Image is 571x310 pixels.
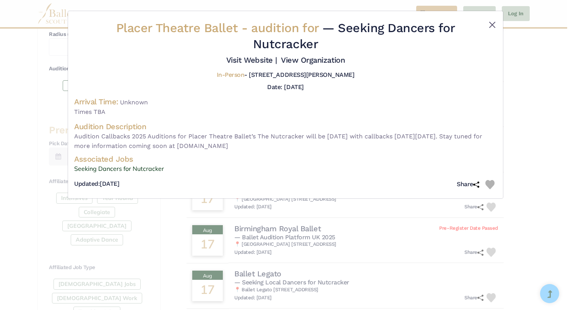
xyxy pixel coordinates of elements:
span: — Seeking Dancers for Nutcracker [253,21,455,51]
span: In-Person [217,71,245,78]
a: View Organization [281,55,345,65]
h5: - [STREET_ADDRESS][PERSON_NAME] [217,71,355,79]
span: Audition Callbacks 2025 Auditions for Placer Theatre Ballet’s The Nutcracker will be [DATE] with ... [74,131,497,151]
span: Times TBA [74,107,497,117]
a: Seeking Dancers for Nutcracker [74,164,497,174]
span: Unknown [120,99,148,106]
h5: Share [457,180,479,188]
h5: [DATE] [74,180,119,188]
h4: Arrival Time: [74,97,118,106]
a: Visit Website | [226,55,277,65]
h4: Associated Jobs [74,154,497,164]
span: Placer Theatre Ballet - [116,21,322,35]
h5: Date: [DATE] [267,83,303,91]
h4: Audition Description [74,122,497,131]
span: Updated: [74,180,100,187]
span: audition for [251,21,318,35]
button: Close [488,20,497,29]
